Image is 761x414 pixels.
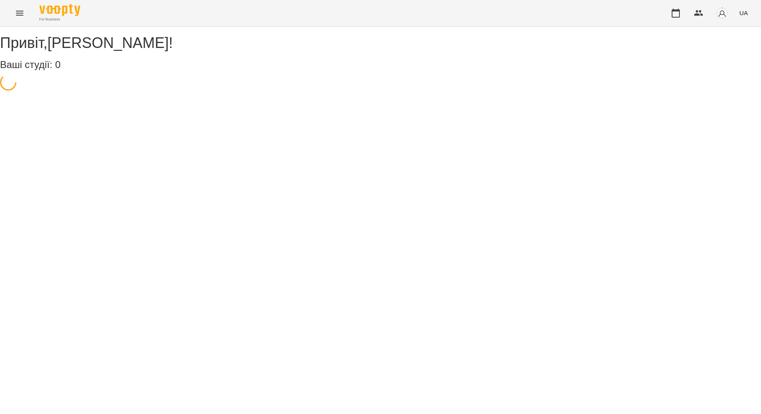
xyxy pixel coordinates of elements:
[39,4,80,16] img: Voopty Logo
[736,5,751,20] button: UA
[39,17,80,22] span: For Business
[739,9,748,17] span: UA
[55,59,60,70] span: 0
[716,7,728,19] img: avatar_s.png
[10,3,30,23] button: Menu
